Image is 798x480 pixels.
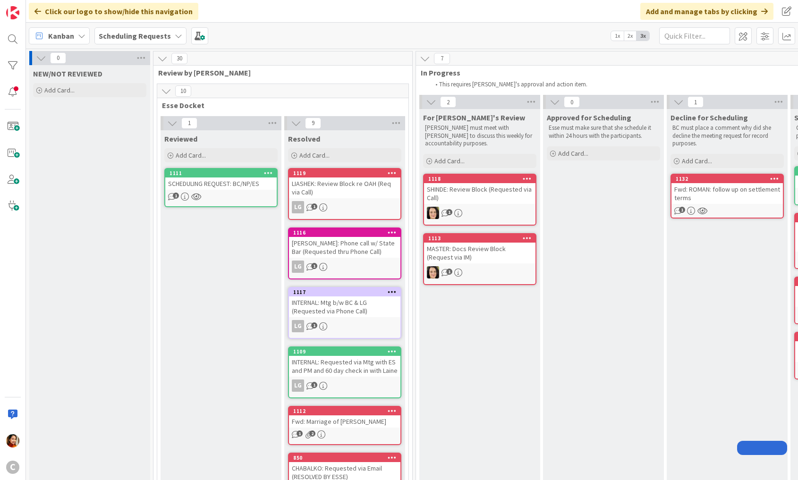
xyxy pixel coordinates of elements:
div: MASTER: Docs Review Block (Request via IM) [424,243,535,263]
div: 1132 [676,176,783,182]
div: 850 [293,455,400,461]
div: LG [292,261,304,273]
div: SHINDE: Review Block (Requested via Call) [424,183,535,204]
div: 1109 [293,348,400,355]
div: 1112Fwd: Marriage of [PERSON_NAME] [289,407,400,428]
span: 0 [564,96,580,108]
div: LG [292,201,304,213]
div: 1109INTERNAL: Requested via Mtg with ES and PM and 60 day check in with Laine [289,347,400,377]
span: 1 [311,382,317,388]
span: Kanban [48,30,74,42]
span: 2 [440,96,456,108]
span: Approved for Scheduling [547,113,631,122]
div: 1118SHINDE: Review Block (Requested via Call) [424,175,535,204]
div: 1132Fwd: ROMAN: follow up on settlement terms [671,175,783,204]
span: NEW/NOT REVIEWED [33,69,102,78]
span: 9 [305,118,321,129]
div: 1119LIASHEK: Review Block re OAH (Req via Call) [289,169,400,198]
span: 2x [624,31,637,41]
span: 1 [688,96,704,108]
span: 0 [50,52,66,64]
span: 10 [175,85,191,97]
span: 1 [446,269,452,275]
span: Add Card... [434,157,465,165]
span: 1 [181,118,197,129]
div: INTERNAL: Mtg b/w BC & LG (Requested via Phone Call) [289,296,400,317]
div: LIASHEK: Review Block re OAH (Req via Call) [289,177,400,198]
div: [PERSON_NAME]: Phone call w/ State Bar (Requested thru Phone Call) [289,237,400,258]
div: 1113 [428,235,535,242]
div: SCHEDULING REQUEST: BC/NP/ES [165,177,277,190]
div: 1116 [289,228,400,237]
span: Decline for Scheduling [671,113,748,122]
span: 7 [434,53,450,64]
div: 1109 [289,347,400,356]
span: 30 [171,53,187,64]
div: C [6,461,19,474]
span: 1 [311,263,317,269]
img: BL [427,207,439,219]
div: LG [289,379,400,392]
span: Add Card... [44,86,75,94]
div: LG [292,320,304,332]
div: 1113 [424,234,535,243]
div: 1118 [428,176,535,182]
span: Add Card... [176,151,206,160]
span: Review by Esse [158,68,400,77]
img: BL [427,266,439,278]
div: 1119 [293,170,400,177]
span: 1 [173,193,179,199]
p: BC must place a comment why did she decline the meeting request for record purposes. [672,124,782,147]
div: 1111 [165,169,277,177]
span: Add Card... [299,151,330,160]
div: 1111 [170,170,277,177]
span: 1 [311,322,317,328]
span: 1x [611,31,624,41]
div: 1118 [424,175,535,183]
img: PM [6,434,19,447]
div: LG [292,379,304,392]
div: 1113MASTER: Docs Review Block (Request via IM) [424,234,535,263]
div: 1132 [671,175,783,183]
span: Add Card... [682,157,712,165]
span: Resolved [288,134,320,143]
div: LG [289,261,400,273]
div: 1112 [289,407,400,415]
div: BL [424,207,535,219]
div: 1111SCHEDULING REQUEST: BC/NP/ES [165,169,277,190]
p: Esse must make sure that she schedule it within 24 hours with the participants. [549,124,658,140]
div: 1112 [293,408,400,414]
img: Visit kanbanzone.com [6,6,19,19]
div: Click our logo to show/hide this navigation [29,3,198,20]
div: Fwd: Marriage of [PERSON_NAME] [289,415,400,428]
p: [PERSON_NAME] must meet with [PERSON_NAME] to discuss this weekly for accountability purposes. [425,124,535,147]
div: Fwd: ROMAN: follow up on settlement terms [671,183,783,204]
div: 1117 [293,289,400,295]
span: 1 [679,207,685,213]
span: 1 [297,430,303,437]
div: 1119 [289,169,400,177]
div: 1116 [293,229,400,236]
div: 1117INTERNAL: Mtg b/w BC & LG (Requested via Phone Call) [289,288,400,317]
span: 1 [446,209,452,215]
span: Reviewed [164,134,197,143]
span: Add Card... [558,149,588,158]
div: LG [289,320,400,332]
span: Esse Docket [162,101,397,110]
div: 1117 [289,288,400,296]
div: INTERNAL: Requested via Mtg with ES and PM and 60 day check in with Laine [289,356,400,377]
span: 1 [311,203,317,210]
div: 1116[PERSON_NAME]: Phone call w/ State Bar (Requested thru Phone Call) [289,228,400,258]
span: For Breanna's Review [423,113,525,122]
div: LG [289,201,400,213]
span: 2 [309,430,315,437]
div: BL [424,266,535,278]
input: Quick Filter... [659,27,730,44]
span: 3x [637,31,649,41]
div: 850 [289,454,400,462]
div: Add and manage tabs by clicking [640,3,773,20]
b: Scheduling Requests [99,31,171,41]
